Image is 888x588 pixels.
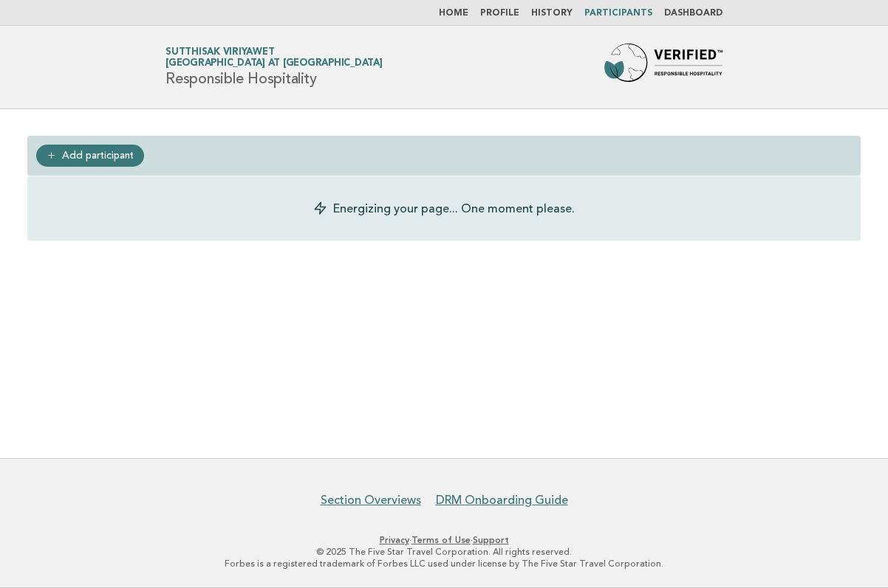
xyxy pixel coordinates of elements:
a: Sutthisak Viriyawet[GEOGRAPHIC_DATA] at [GEOGRAPHIC_DATA] [165,47,383,68]
a: Home [439,9,468,18]
img: Forbes Travel Guide [604,44,723,91]
p: © 2025 The Five Star Travel Corporation. All rights reserved. [21,546,867,558]
a: Section Overviews [321,493,421,508]
a: Support [473,535,509,545]
a: Participants [584,9,652,18]
a: Add participant [36,145,144,167]
p: Forbes is a registered trademark of Forbes LLC used under license by The Five Star Travel Corpora... [21,558,867,570]
a: DRM Onboarding Guide [436,493,568,508]
p: · · [21,534,867,546]
h1: Responsible Hospitality [165,48,383,86]
a: Dashboard [664,9,723,18]
a: Terms of Use [411,535,471,545]
a: History [531,9,573,18]
span: [GEOGRAPHIC_DATA] at [GEOGRAPHIC_DATA] [165,59,383,69]
a: Profile [480,9,519,18]
a: Privacy [380,535,409,545]
p: Energizing your page... One moment please. [333,200,575,217]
